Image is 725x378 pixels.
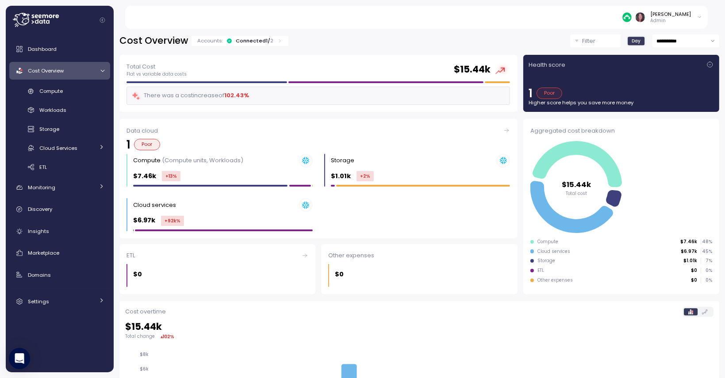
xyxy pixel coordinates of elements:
img: ACg8ocLDuIZlR5f2kIgtapDwVC7yp445s3OgbrQTIAV7qYj8P05r5pI=s96-c [636,12,645,22]
a: Domains [9,266,110,284]
h2: $ 15.44k [454,63,491,76]
h2: $ 15.44k [125,321,713,333]
span: Cloud Services [39,145,77,152]
p: 1 [127,139,130,150]
p: 0 % [701,267,712,274]
p: Cost overtime [125,307,166,316]
p: Higher score helps you save more money [529,99,713,106]
p: $6.97k [133,215,155,225]
a: Compute [9,84,110,99]
p: $1.01k [683,258,697,264]
a: Monitoring [9,179,110,196]
a: Dashboard [9,40,110,58]
p: $6.97k [681,248,697,255]
span: Dashboard [28,46,57,53]
tspan: Total cost [566,190,587,196]
div: 102.43 % [225,91,249,100]
a: ETL$0 [119,244,315,294]
div: 102 % [163,333,174,340]
p: $7.46k [133,171,156,181]
p: $1.01k [331,171,351,181]
p: Health score [529,61,566,69]
button: Collapse navigation [97,17,108,23]
tspan: $6k [140,366,149,372]
div: Other expenses [537,277,573,283]
div: ▴ [161,333,174,340]
div: Compute [133,156,243,165]
div: Connected 1 / [236,37,273,44]
p: $7.46k [680,239,697,245]
div: Aggregated cost breakdown [530,126,712,135]
div: Poor [537,88,563,99]
p: Accounts: [197,37,223,44]
p: 2 [270,37,273,44]
span: Compute [39,88,63,95]
span: Settings [28,298,49,305]
p: $0 [335,269,344,279]
div: Storage [331,156,354,165]
p: $0 [691,277,697,283]
a: Cloud Services [9,141,110,155]
p: 45 % [701,248,712,255]
span: Cost Overview [28,67,64,74]
a: Settings [9,293,110,310]
p: $0 [133,269,142,279]
div: [PERSON_NAME] [651,11,691,18]
div: Other expenses [328,251,510,260]
a: Workloads [9,103,110,118]
span: Insights [28,228,49,235]
span: Day [632,38,641,44]
div: ETL [537,267,544,274]
div: Accounts:Connected1/2 [192,36,288,46]
p: $0 [691,267,697,274]
div: There was a cost increase of [131,91,249,101]
div: Data cloud [127,126,510,135]
div: +13 % [162,171,180,181]
div: Cloud services [537,248,570,255]
span: Workloads [39,107,66,114]
a: Marketplace [9,244,110,262]
p: 7 % [701,258,712,264]
div: Poor [134,139,160,150]
div: Storage [537,258,555,264]
span: Storage [39,126,59,133]
p: 0 % [701,277,712,283]
h2: Cost Overview [119,34,188,47]
div: Cloud services [133,201,176,210]
p: (Compute units, Workloads) [162,156,243,164]
span: Discovery [28,206,52,213]
p: 48 % [701,239,712,245]
span: Monitoring [28,184,55,191]
tspan: $8k [140,351,149,357]
div: ETL [127,251,308,260]
p: Total change [125,333,155,340]
div: Compute [537,239,558,245]
a: Cost Overview [9,62,110,80]
a: ETL [9,160,110,174]
a: Insights [9,222,110,240]
div: +2 % [357,171,374,181]
tspan: $15.44k [562,179,591,189]
span: ETL [39,164,47,171]
a: Data cloud1PoorCompute (Compute units, Workloads)$7.46k+13%Storage $1.01k+2%Cloud services $6.97k... [119,119,518,238]
span: Domains [28,271,51,279]
p: Flat vs variable data costs [127,71,187,77]
a: Discovery [9,201,110,218]
p: Admin [651,18,691,24]
button: Filter [570,34,621,47]
p: Filter [583,37,596,46]
a: Storage [9,122,110,137]
p: Total Cost [127,62,187,71]
img: 687cba7b7af778e9efcde14e.PNG [622,12,632,22]
div: +92k % [161,216,184,226]
span: Marketplace [28,249,59,256]
div: Open Intercom Messenger [9,348,30,369]
p: 1 [529,88,533,99]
